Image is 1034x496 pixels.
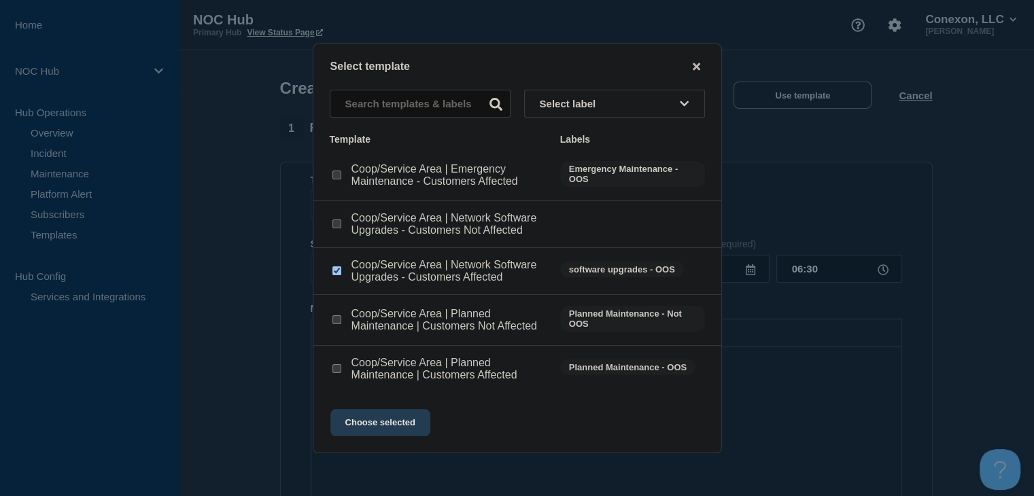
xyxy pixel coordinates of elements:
[560,306,705,332] span: Planned Maintenance - Not OOS
[351,212,547,236] p: Coop/Service Area | Network Software Upgrades - Customers Not Affected
[540,98,602,109] span: Select label
[332,266,341,275] input: Coop/Service Area | Network Software Upgrades - Customers Affected checkbox
[524,90,705,118] button: Select label
[351,308,547,332] p: Coop/Service Area | Planned Maintenance | Customers Not Affected
[351,357,547,381] p: Coop/Service Area | Planned Maintenance | Customers Affected
[560,134,705,145] div: Labels
[332,219,341,228] input: Coop/Service Area | Network Software Upgrades - Customers Not Affected checkbox
[330,134,547,145] div: Template
[332,315,341,324] input: Coop/Service Area | Planned Maintenance | Customers Not Affected checkbox
[351,259,547,283] p: Coop/Service Area | Network Software Upgrades - Customers Affected
[332,171,341,179] input: Coop/Service Area | Emergency Maintenance - Customers Affected checkbox
[313,60,721,73] div: Select template
[560,262,684,277] span: software upgrades - OOS
[560,359,695,375] span: Planned Maintenance - OOS
[689,60,704,73] button: close button
[330,409,430,436] button: Choose selected
[332,364,341,373] input: Coop/Service Area | Planned Maintenance | Customers Affected checkbox
[560,161,705,187] span: Emergency Maintenance - OOS
[330,90,511,118] input: Search templates & labels
[351,163,547,188] p: Coop/Service Area | Emergency Maintenance - Customers Affected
